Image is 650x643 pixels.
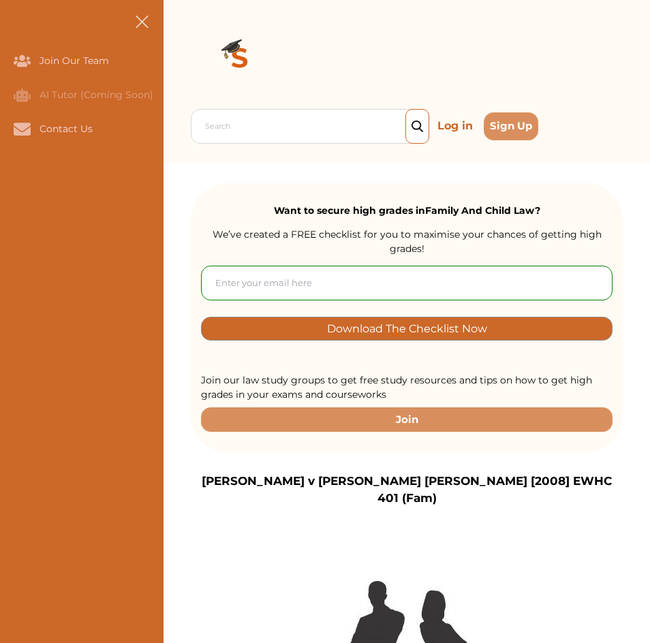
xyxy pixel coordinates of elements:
input: Enter your email here [201,266,613,300]
button: [object Object] [201,317,613,341]
p: [PERSON_NAME] v [PERSON_NAME] [PERSON_NAME] [2008] EWHC 401 (Fam) [191,473,623,507]
button: Join [201,407,613,431]
button: Sign Up [484,112,538,140]
p: Join our law study groups to get free study resources and tips on how to get high grades in your ... [201,373,613,402]
img: search_icon [412,121,423,133]
p: Log in [432,115,478,137]
span: We’ve created a FREE checklist for you to maximise your chances of getting high grades! [213,228,602,255]
p: Download The Checklist Now [327,321,487,336]
strong: Want to secure high grades in Family And Child Law ? [274,204,540,217]
img: Logo [191,11,289,109]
